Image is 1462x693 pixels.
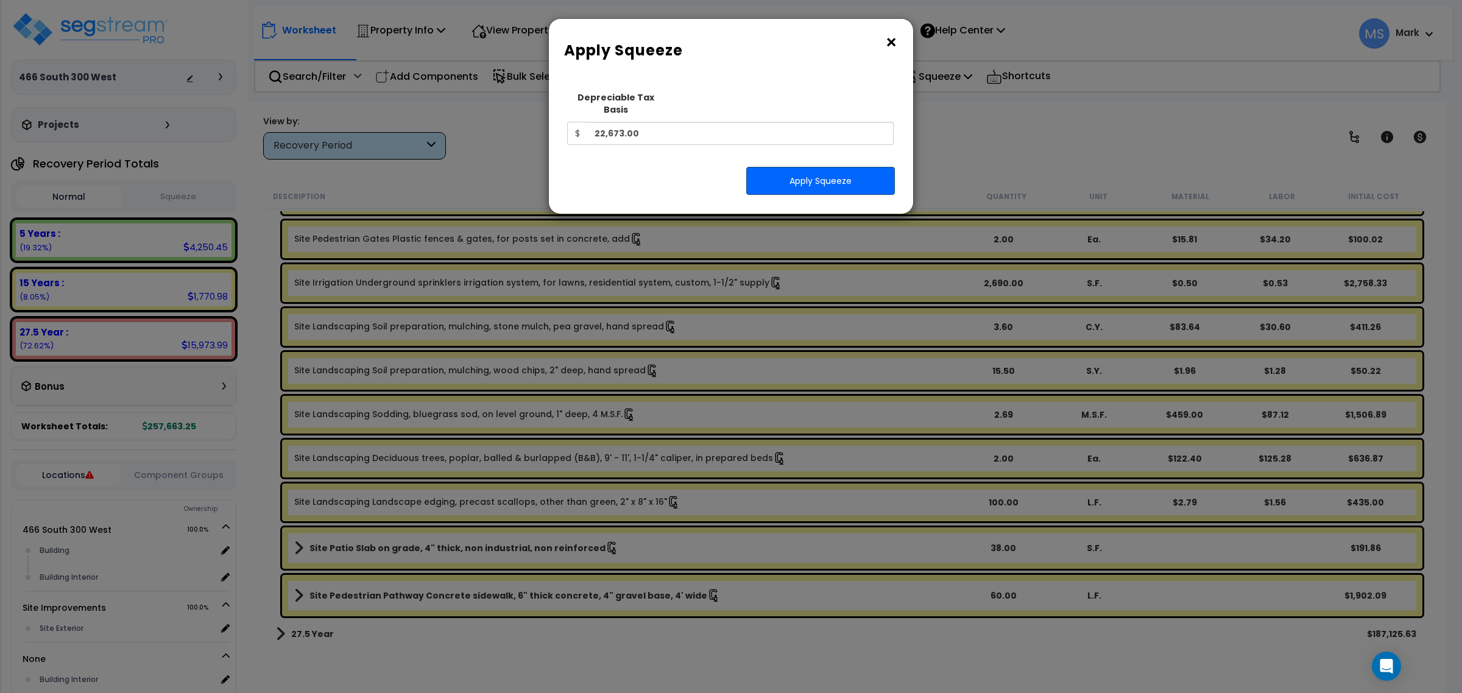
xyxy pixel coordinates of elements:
div: Open Intercom Messenger [1372,652,1401,681]
span: $ [567,122,587,145]
button: Apply Squeeze [746,167,895,195]
button: × [885,33,898,52]
label: Depreciable Tax Basis [567,91,665,116]
input: 0.00 [587,122,894,145]
h6: Apply Squeeze [564,40,898,61]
